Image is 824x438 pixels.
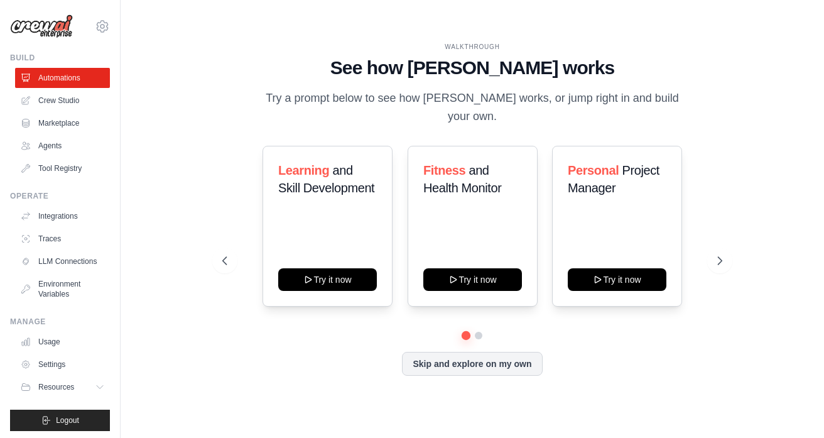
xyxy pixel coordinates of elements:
a: Automations [15,68,110,88]
a: Environment Variables [15,274,110,304]
button: Skip and explore on my own [402,352,542,376]
span: Learning [278,163,329,177]
span: Resources [38,382,74,392]
div: WALKTHROUGH [222,42,723,52]
p: Try a prompt below to see how [PERSON_NAME] works, or jump right in and build your own. [261,89,683,126]
a: Agents [15,136,110,156]
button: Try it now [568,268,666,291]
div: Build [10,53,110,63]
a: Marketplace [15,113,110,133]
span: Personal [568,163,619,177]
a: Crew Studio [15,90,110,111]
a: Traces [15,229,110,249]
a: Integrations [15,206,110,226]
span: Logout [56,415,79,425]
a: LLM Connections [15,251,110,271]
a: Usage [15,332,110,352]
button: Resources [15,377,110,397]
a: Settings [15,354,110,375]
img: Logo [10,14,73,38]
h1: See how [PERSON_NAME] works [222,57,723,79]
a: Tool Registry [15,158,110,178]
div: Operate [10,191,110,201]
span: Fitness [423,163,465,177]
button: Try it now [423,268,522,291]
button: Try it now [278,268,377,291]
button: Logout [10,410,110,431]
div: Manage [10,317,110,327]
